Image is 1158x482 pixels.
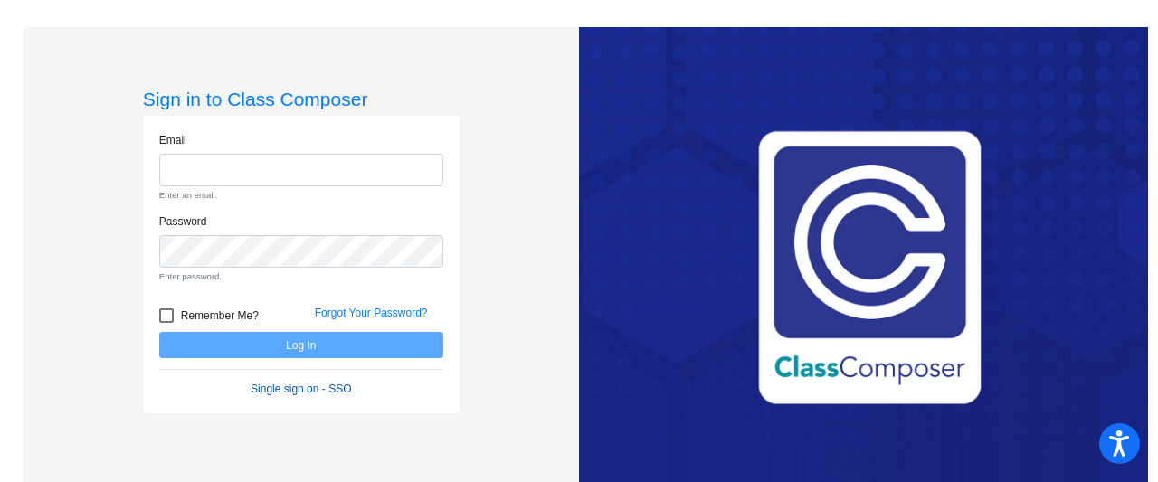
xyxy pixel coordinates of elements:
label: Password [159,213,207,230]
small: Enter an email. [159,189,443,202]
button: Log In [159,332,443,358]
h3: Sign in to Class Composer [143,88,460,110]
a: Single sign on - SSO [251,383,351,395]
label: Email [159,132,186,148]
span: Remember Me? [181,305,259,326]
small: Enter password. [159,270,443,283]
a: Forgot Your Password? [315,307,428,319]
